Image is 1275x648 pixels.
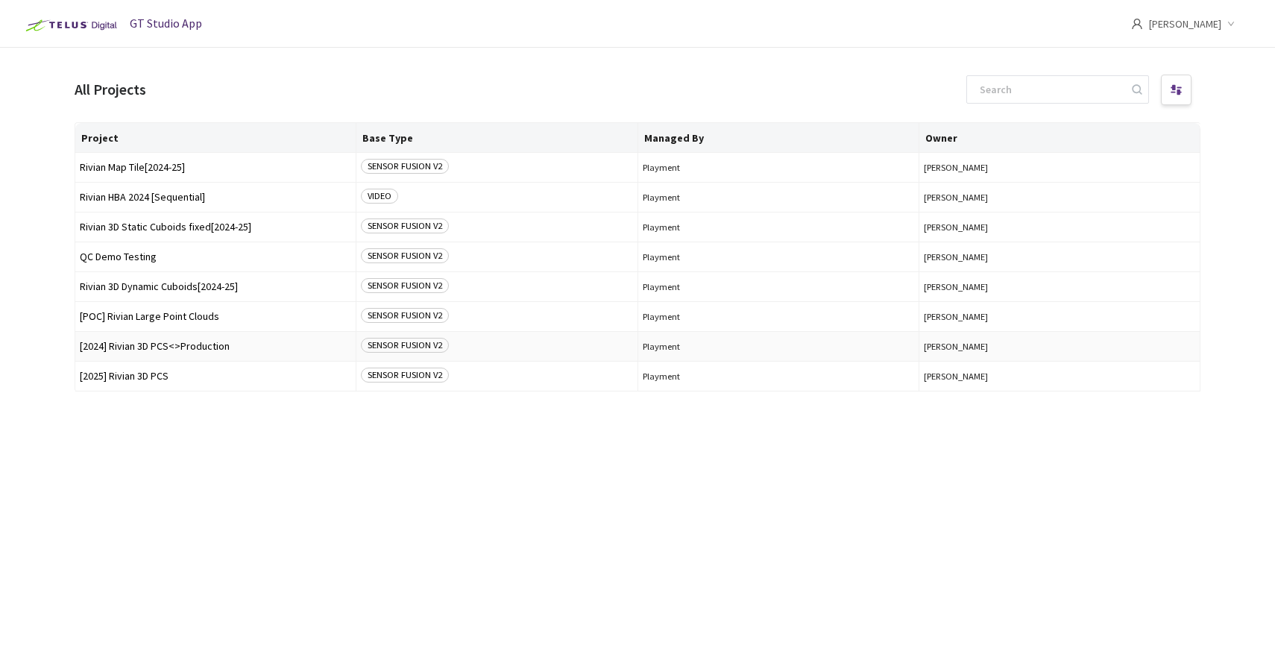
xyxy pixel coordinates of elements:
[643,341,914,352] span: Playment
[924,221,1195,233] button: [PERSON_NAME]
[80,192,351,203] span: Rivian HBA 2024 [Sequential]
[971,76,1130,103] input: Search
[130,16,202,31] span: GT Studio App
[75,79,146,101] div: All Projects
[361,189,398,204] span: VIDEO
[643,281,914,292] span: Playment
[643,192,914,203] span: Playment
[924,281,1195,292] button: [PERSON_NAME]
[643,221,914,233] span: Playment
[924,251,1195,262] button: [PERSON_NAME]
[924,311,1195,322] button: [PERSON_NAME]
[924,192,1195,203] button: [PERSON_NAME]
[361,218,449,233] span: SENSOR FUSION V2
[1131,18,1143,30] span: user
[361,278,449,293] span: SENSOR FUSION V2
[80,221,351,233] span: Rivian 3D Static Cuboids fixed[2024-25]
[80,341,351,352] span: [2024] Rivian 3D PCS<>Production
[356,123,637,153] th: Base Type
[361,159,449,174] span: SENSOR FUSION V2
[75,123,356,153] th: Project
[924,371,1195,382] button: [PERSON_NAME]
[924,162,1195,173] button: [PERSON_NAME]
[80,162,351,173] span: Rivian Map Tile[2024-25]
[643,251,914,262] span: Playment
[80,311,351,322] span: [POC] Rivian Large Point Clouds
[638,123,919,153] th: Managed By
[18,13,122,37] img: Telus
[924,341,1195,352] button: [PERSON_NAME]
[361,308,449,323] span: SENSOR FUSION V2
[361,248,449,263] span: SENSOR FUSION V2
[80,251,351,262] span: QC Demo Testing
[643,162,914,173] span: Playment
[919,123,1200,153] th: Owner
[1227,20,1235,28] span: down
[361,368,449,383] span: SENSOR FUSION V2
[80,371,351,382] span: [2025] Rivian 3D PCS
[80,281,351,292] span: Rivian 3D Dynamic Cuboids[2024-25]
[643,371,914,382] span: Playment
[643,311,914,322] span: Playment
[361,338,449,353] span: SENSOR FUSION V2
